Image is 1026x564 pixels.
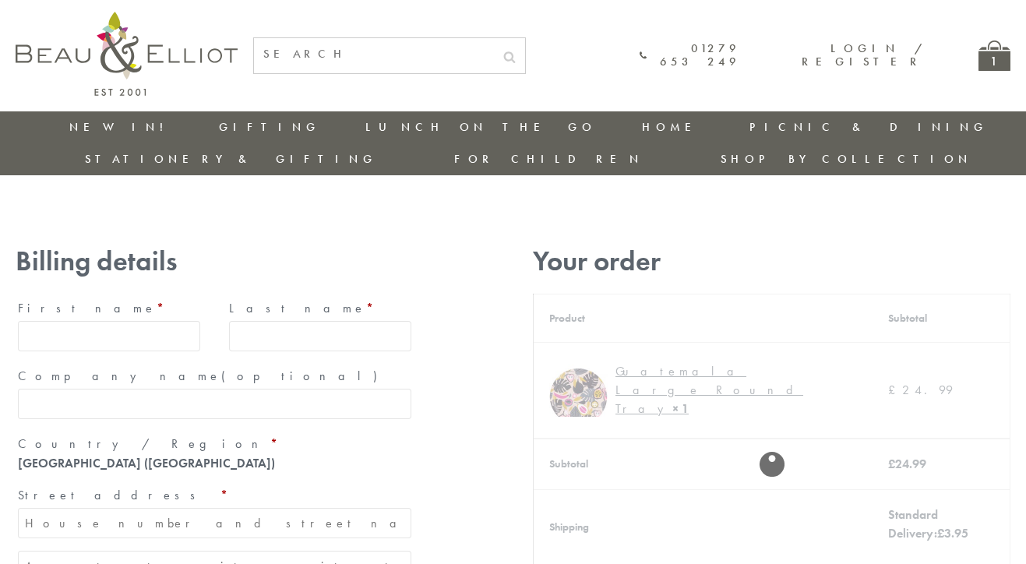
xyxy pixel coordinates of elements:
span: (optional) [221,368,386,384]
a: Lunch On The Go [365,119,596,135]
a: Login / Register [802,41,924,69]
a: Stationery & Gifting [85,151,377,167]
a: For Children [454,151,643,167]
label: Country / Region [18,432,411,456]
label: Company name [18,364,411,389]
strong: [GEOGRAPHIC_DATA] ([GEOGRAPHIC_DATA]) [18,455,275,471]
input: House number and street name [18,508,411,538]
h3: Billing details [16,245,414,277]
h3: Your order [533,245,1010,277]
label: First name [18,296,200,321]
label: Last name [229,296,411,321]
a: Gifting [219,119,320,135]
input: SEARCH [254,38,494,70]
a: Picnic & Dining [749,119,988,135]
a: 01279 653 249 [640,42,740,69]
a: Shop by collection [721,151,972,167]
label: Street address [18,483,411,508]
img: logo [16,12,238,96]
a: Home [642,119,704,135]
a: New in! [69,119,174,135]
a: 1 [978,41,1010,71]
